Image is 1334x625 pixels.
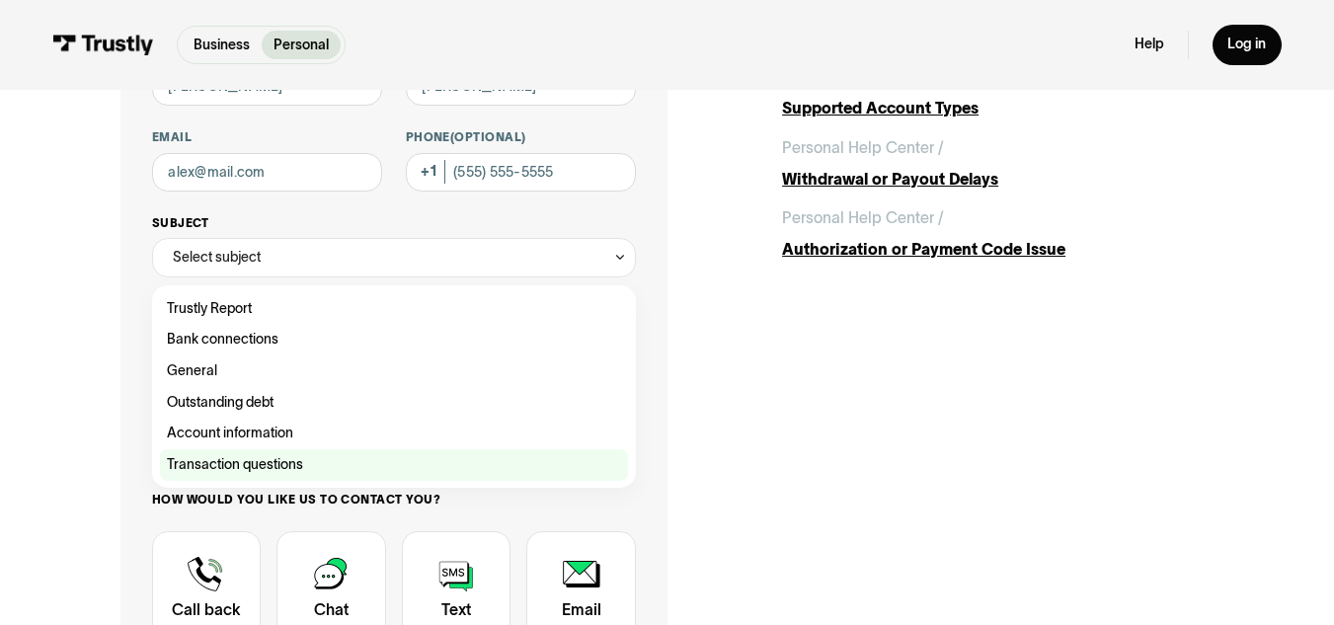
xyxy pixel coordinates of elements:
[152,129,382,145] label: Email
[167,391,274,415] span: Outstanding debt
[782,168,1214,192] div: Withdrawal or Payout Delays
[152,277,636,488] nav: Select subject
[167,297,252,321] span: Trustly Report
[152,153,382,193] input: alex@mail.com
[152,492,636,508] label: How would you like us to contact you?
[450,130,526,143] span: (Optional)
[782,206,944,230] div: Personal Help Center /
[782,238,1214,262] div: Authorization or Payment Code Issue
[167,422,293,445] span: Account information
[1227,36,1266,53] div: Log in
[274,35,329,55] p: Personal
[152,238,636,277] div: Select subject
[782,97,1214,120] div: Supported Account Types
[262,31,341,59] a: Personal
[782,206,1214,261] a: Personal Help Center /Authorization or Payment Code Issue
[782,136,944,160] div: Personal Help Center /
[173,246,261,270] div: Select subject
[152,215,636,231] label: Subject
[782,66,1214,120] a: Personal Help Center /Supported Account Types
[167,328,278,352] span: Bank connections
[782,136,1214,191] a: Personal Help Center /Withdrawal or Payout Delays
[182,31,262,59] a: Business
[52,35,154,56] img: Trustly Logo
[406,129,636,145] label: Phone
[167,453,303,477] span: Transaction questions
[167,359,217,383] span: General
[1213,25,1283,66] a: Log in
[1135,36,1164,53] a: Help
[194,35,250,55] p: Business
[406,153,636,193] input: (555) 555-5555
